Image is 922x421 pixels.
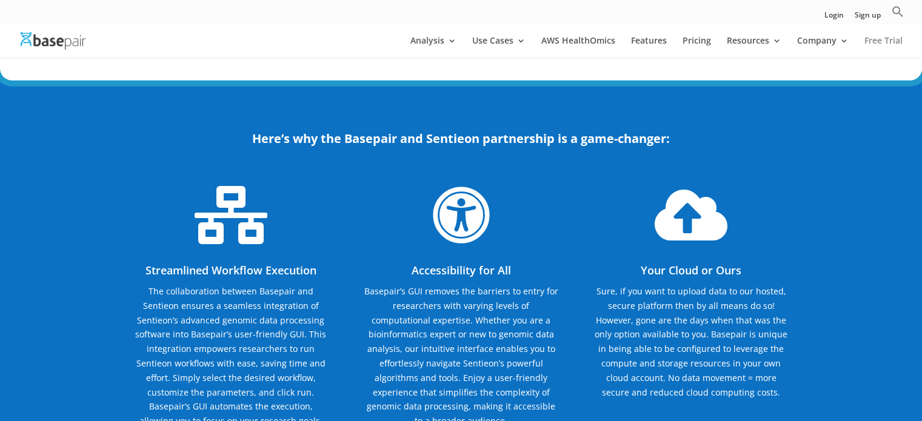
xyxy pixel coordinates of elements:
span: Accessibility for All [411,263,510,277]
a: Search Icon Link [892,5,904,24]
span: Streamlined Workflow Execution [145,263,316,277]
a: Pricing [683,36,711,57]
span: Your Cloud or Ours [641,263,741,277]
a: Free Trial [864,36,903,57]
a: Features [631,36,667,57]
strong: Here’s why the Basepair and Sentieon partnership is a game-changer: [252,130,670,147]
a: Login [824,12,844,24]
a: AWS HealthOmics [541,36,615,57]
a: Analysis [410,36,456,57]
span:  [432,186,490,244]
a: Company [797,36,849,57]
a: Use Cases [472,36,526,57]
a: Resources [727,36,781,57]
span: Sure, if you want to upload data to our hosted, secure platform then by all means do so! However,... [595,285,787,398]
a: Sign up [855,12,881,24]
iframe: Drift Widget Chat Controller [690,334,907,406]
img: Basepair [21,32,85,50]
span:  [655,186,727,244]
svg: Search [892,5,904,18]
span:  [195,186,267,244]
